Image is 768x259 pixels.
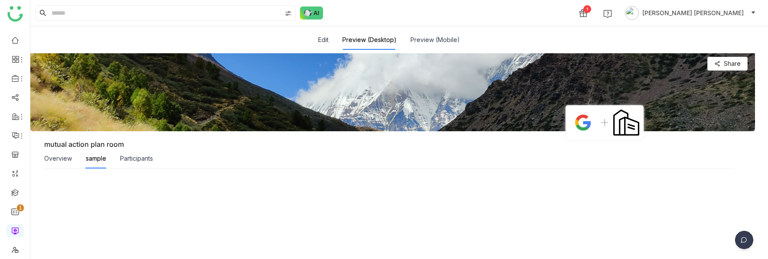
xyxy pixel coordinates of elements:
[623,6,758,20] button: [PERSON_NAME] [PERSON_NAME]
[44,154,72,163] div: Overview
[19,204,22,212] p: 1
[603,10,612,18] img: help.svg
[7,6,23,22] img: logo
[583,5,591,13] div: 1
[285,10,292,17] img: search-type.svg
[625,6,639,20] img: avatar
[342,35,397,45] button: Preview (Desktop)
[120,154,153,163] div: Participants
[642,8,744,18] span: [PERSON_NAME] [PERSON_NAME]
[300,6,323,19] img: ask-buddy-normal.svg
[17,204,24,211] nz-badge-sup: 1
[707,57,748,71] button: Share
[44,140,124,149] div: mutual action plan room
[733,231,755,253] img: dsr-chat-floating.svg
[724,59,741,68] span: Share
[410,35,460,45] button: Preview (Mobile)
[86,154,106,163] div: sample
[318,35,329,45] button: Edit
